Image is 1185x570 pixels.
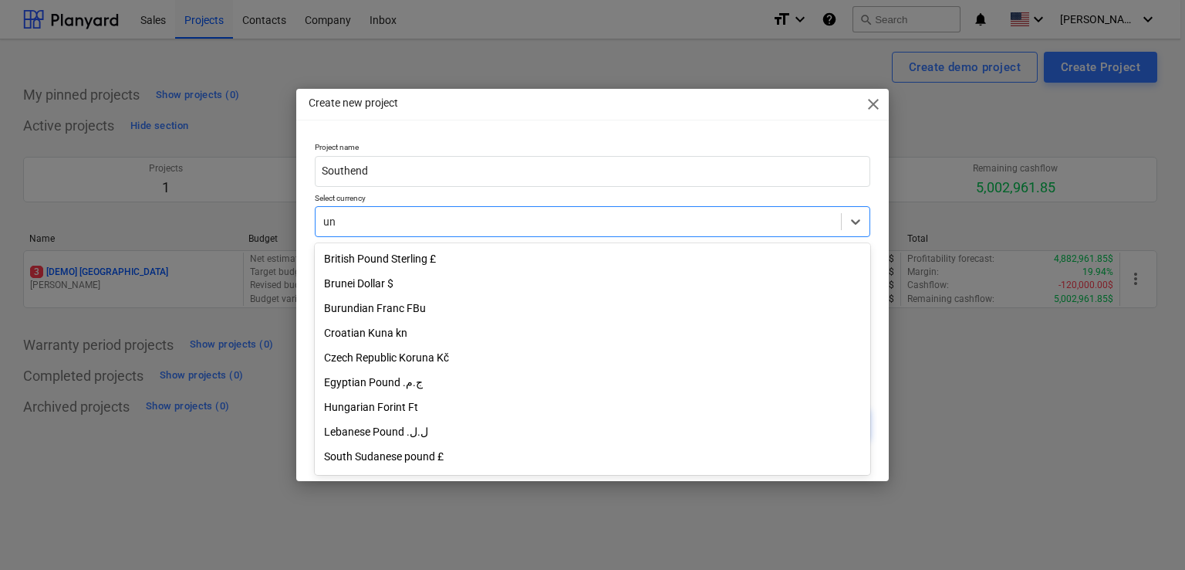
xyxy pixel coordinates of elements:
p: Create new project [309,95,398,111]
input: Enter project name here [315,156,870,187]
div: British Pound Sterling £ [315,246,870,271]
div: Lebanese Pound ل.ل.‏ [315,419,870,444]
div: Croatian Kuna kn [315,321,870,345]
iframe: Chat Widget [1108,496,1185,570]
span: close [864,95,883,114]
div: South Sudanese pound £ [315,444,870,469]
div: Hungarian Forint Ft [315,395,870,419]
div: Czech Republic Koruna Kč [315,345,870,370]
div: Brunei Dollar $ [315,271,870,296]
p: Select currency [315,193,870,206]
div: Egyptian Pound ج.م.‏ [315,370,870,395]
div: Sudanese Pound SDG [315,469,870,494]
div: Burundian Franc FBu [315,296,870,321]
p: Project name [315,142,870,155]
